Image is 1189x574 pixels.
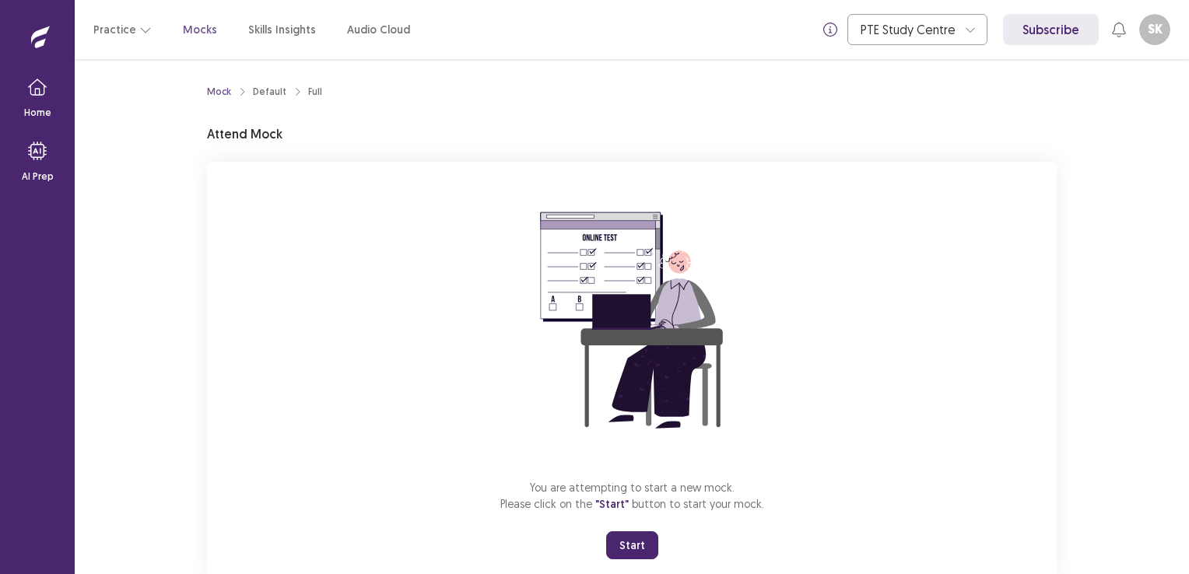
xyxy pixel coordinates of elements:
[1003,14,1099,45] a: Subscribe
[816,16,844,44] button: info
[347,22,410,38] a: Audio Cloud
[308,85,322,99] div: Full
[253,85,286,99] div: Default
[248,22,316,38] a: Skills Insights
[22,170,54,184] p: AI Prep
[500,479,764,513] p: You are attempting to start a new mock. Please click on the button to start your mock.
[93,16,152,44] button: Practice
[183,22,217,38] a: Mocks
[207,85,322,99] nav: breadcrumb
[207,85,231,99] a: Mock
[861,15,957,44] div: PTE Study Centre
[492,180,772,460] img: attend-mock
[606,531,658,559] button: Start
[24,106,51,120] p: Home
[207,124,282,143] p: Attend Mock
[1139,14,1170,45] button: SK
[595,497,629,511] span: "Start"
